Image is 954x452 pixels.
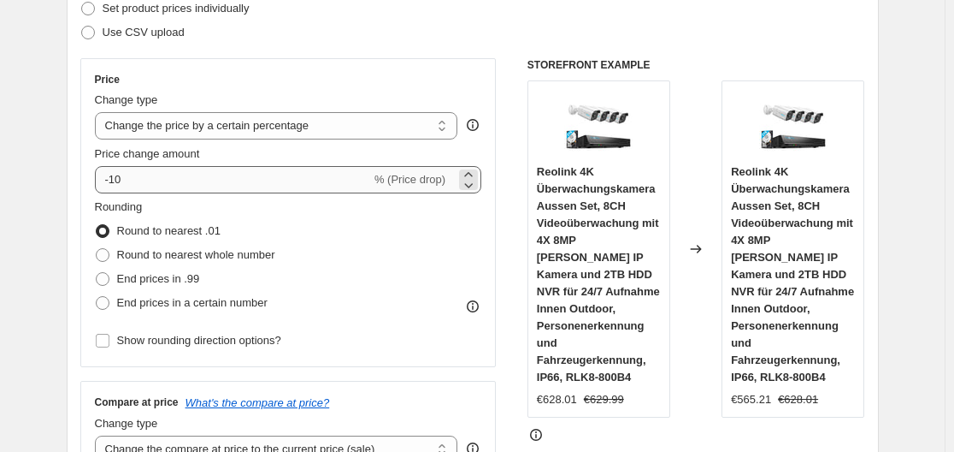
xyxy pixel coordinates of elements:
[117,296,268,309] span: End prices in a certain number
[117,334,281,347] span: Show rounding direction options?
[731,391,771,408] div: €565.21
[117,248,275,261] span: Round to nearest whole number
[537,391,577,408] div: €628.01
[464,116,481,134] div: help
[527,58,865,72] h6: STOREFRONT EXAMPLE
[374,173,445,186] span: % (Price drop)
[731,165,854,384] span: Reolink 4K Überwachungskamera Aussen Set, 8CH Videoüberwachung mit 4X 8MP [PERSON_NAME] IP Kamera...
[95,73,120,86] h3: Price
[537,165,660,384] span: Reolink 4K Überwachungskamera Aussen Set, 8CH Videoüberwachung mit 4X 8MP [PERSON_NAME] IP Kamera...
[778,391,818,408] strike: €628.01
[759,90,827,158] img: 61S70hSC2hL_80x.jpg
[95,200,143,213] span: Rounding
[95,417,158,430] span: Change type
[95,147,200,160] span: Price change amount
[185,396,330,409] button: What's the compare at price?
[564,90,633,158] img: 61S70hSC2hL_80x.jpg
[95,166,371,193] input: -15
[584,391,624,408] strike: €629.99
[117,272,200,285] span: End prices in .99
[103,2,250,15] span: Set product prices individually
[95,395,179,409] h3: Compare at price
[95,93,158,106] span: Change type
[117,224,221,237] span: Round to nearest .01
[103,26,185,39] span: Use CSV upload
